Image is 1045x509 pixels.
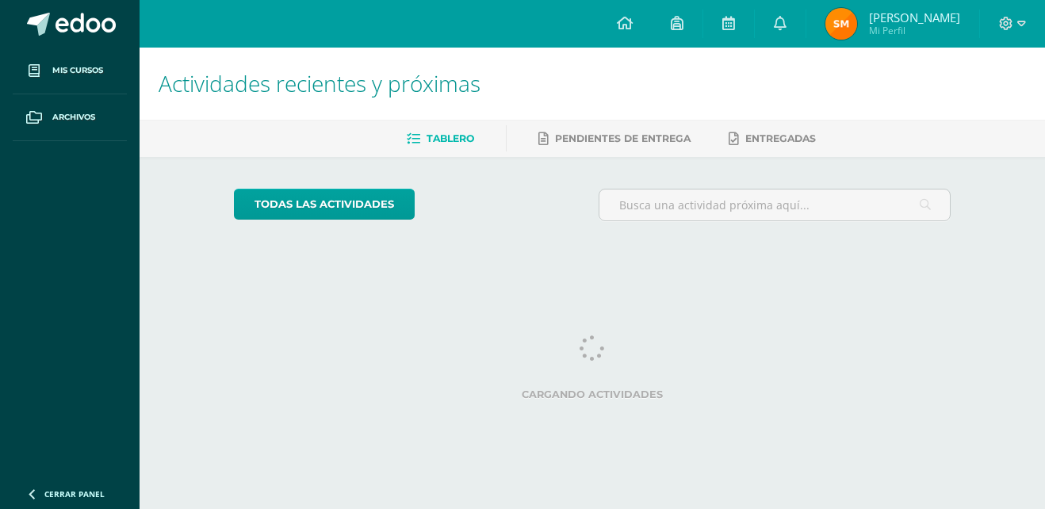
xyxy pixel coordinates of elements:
[555,132,691,144] span: Pendientes de entrega
[427,132,474,144] span: Tablero
[729,126,816,151] a: Entregadas
[825,8,857,40] img: fc87af1286553258945a6f695c872327.png
[234,189,415,220] a: todas las Actividades
[52,111,95,124] span: Archivos
[234,388,951,400] label: Cargando actividades
[159,68,480,98] span: Actividades recientes y próximas
[599,189,951,220] input: Busca una actividad próxima aquí...
[538,126,691,151] a: Pendientes de entrega
[44,488,105,499] span: Cerrar panel
[745,132,816,144] span: Entregadas
[52,64,103,77] span: Mis cursos
[869,10,960,25] span: [PERSON_NAME]
[407,126,474,151] a: Tablero
[13,48,127,94] a: Mis cursos
[869,24,960,37] span: Mi Perfil
[13,94,127,141] a: Archivos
